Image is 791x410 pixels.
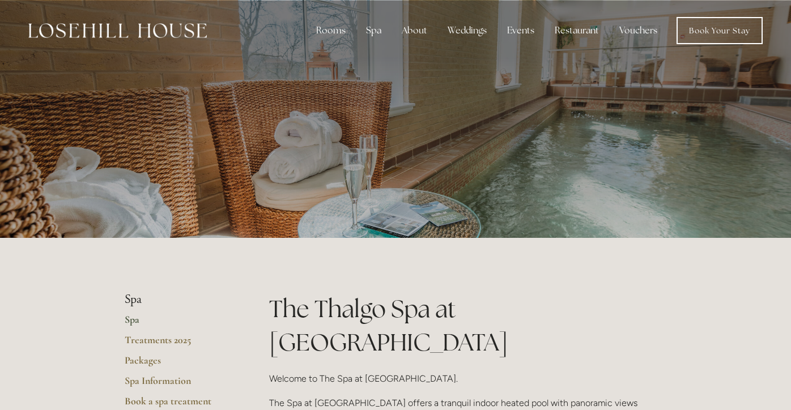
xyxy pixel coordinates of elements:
a: Treatments 2025 [125,334,233,354]
a: Book Your Stay [677,17,763,44]
div: Rooms [307,19,355,42]
img: Losehill House [28,23,207,38]
div: Restaurant [546,19,608,42]
a: Packages [125,354,233,374]
li: Spa [125,292,233,307]
div: Spa [357,19,390,42]
div: Weddings [439,19,496,42]
a: Spa Information [125,374,233,395]
p: Welcome to The Spa at [GEOGRAPHIC_DATA]. [269,371,666,386]
div: Events [498,19,543,42]
a: Vouchers [610,19,666,42]
h1: The Thalgo Spa at [GEOGRAPHIC_DATA] [269,292,666,359]
div: About [393,19,436,42]
a: Spa [125,313,233,334]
